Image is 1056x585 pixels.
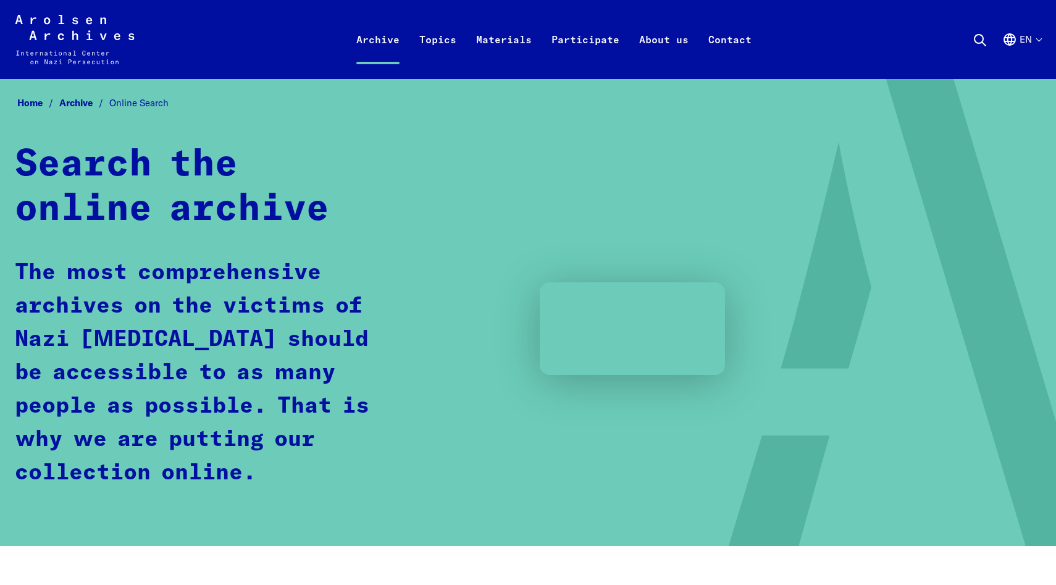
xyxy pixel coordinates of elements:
[629,30,698,79] a: About us
[466,30,542,79] a: Materials
[698,30,761,79] a: Contact
[17,97,59,109] a: Home
[59,97,109,109] a: Archive
[409,30,466,79] a: Topics
[15,146,329,228] strong: Search the online archive
[15,94,1041,113] nav: Breadcrumb
[346,30,409,79] a: Archive
[346,15,761,64] nav: Primary
[542,30,629,79] a: Participate
[15,256,398,490] p: The most comprehensive archives on the victims of Nazi [MEDICAL_DATA] should be accessible to as ...
[109,97,169,109] span: Online Search
[1002,32,1041,77] button: English, language selection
